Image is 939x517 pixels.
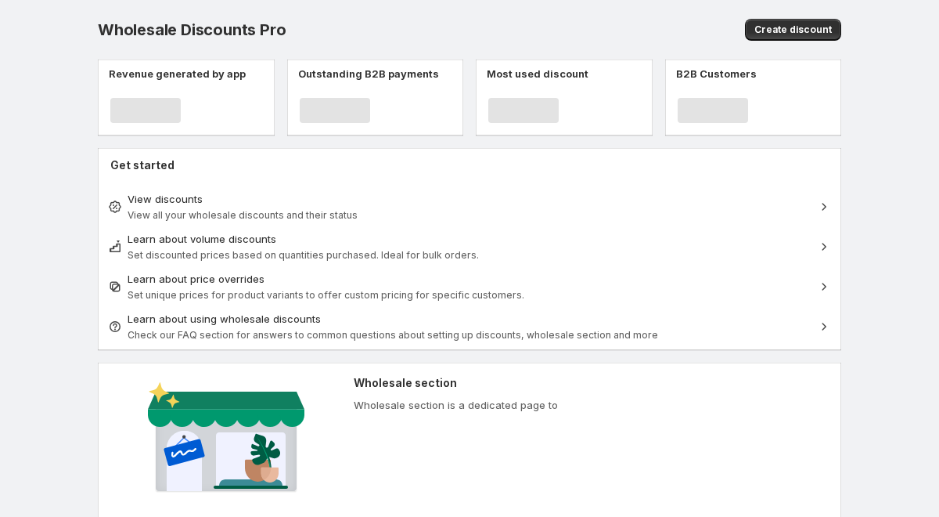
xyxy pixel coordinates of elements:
[128,249,479,261] span: Set discounted prices based on quantities purchased. Ideal for bulk orders.
[676,66,757,81] p: B2B Customers
[487,66,588,81] p: Most used discount
[298,66,439,81] p: Outstanding B2B payments
[128,191,811,207] div: View discounts
[128,289,524,301] span: Set unique prices for product variants to offer custom pricing for specific customers.
[128,231,811,247] div: Learn about volume discounts
[354,375,829,391] h2: Wholesale section
[109,66,246,81] p: Revenue generated by app
[142,375,311,505] img: Wholesale section
[98,20,286,39] span: Wholesale Discounts Pro
[354,397,829,413] p: Wholesale section is a dedicated page to
[128,209,358,221] span: View all your wholesale discounts and their status
[754,23,832,36] span: Create discount
[128,271,811,287] div: Learn about price overrides
[128,329,658,341] span: Check our FAQ section for answers to common questions about setting up discounts, wholesale secti...
[110,157,829,173] h2: Get started
[745,19,841,41] button: Create discount
[128,311,811,327] div: Learn about using wholesale discounts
